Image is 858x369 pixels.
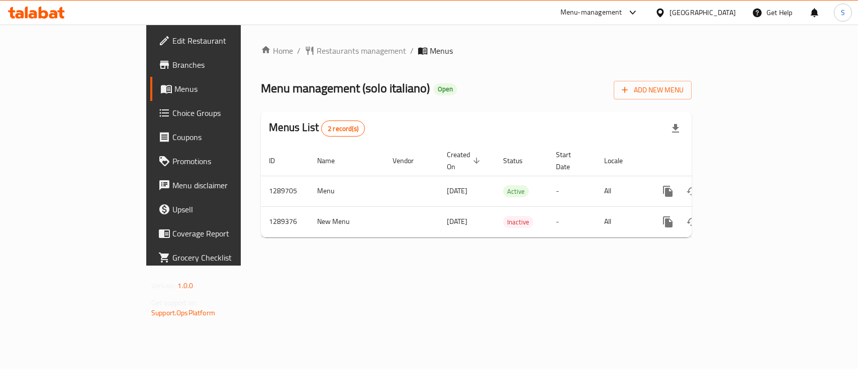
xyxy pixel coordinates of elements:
span: Created On [447,149,483,173]
button: Change Status [680,210,704,234]
span: [DATE] [447,184,467,197]
span: Upsell [172,203,281,215]
button: Change Status [680,179,704,203]
a: Restaurants management [305,45,406,57]
th: Actions [648,146,760,176]
td: Menu [309,176,385,206]
a: Edit Restaurant [150,29,290,53]
a: Grocery Checklist [150,245,290,270]
a: Upsell [150,197,290,221]
a: Choice Groups [150,101,290,125]
a: Branches [150,53,290,77]
td: All [596,206,648,237]
button: more [656,210,680,234]
a: Coupons [150,125,290,149]
span: ID [269,155,288,167]
td: New Menu [309,206,385,237]
a: Coverage Report [150,221,290,245]
li: / [410,45,414,57]
a: Promotions [150,149,290,173]
span: Menu management ( solo italiano ) [261,77,430,99]
span: [DATE] [447,215,467,228]
a: Menu disclaimer [150,173,290,197]
span: S [841,7,845,18]
span: Locale [604,155,636,167]
button: more [656,179,680,203]
span: Edit Restaurant [172,35,281,47]
span: Restaurants management [317,45,406,57]
nav: breadcrumb [261,45,692,57]
span: Inactive [503,216,533,228]
div: Inactive [503,216,533,228]
span: Start Date [556,149,584,173]
span: Active [503,186,529,197]
span: Menu disclaimer [172,179,281,191]
span: Menus [174,83,281,95]
span: 1.0.0 [177,279,193,292]
div: Export file [663,116,688,141]
td: - [548,206,596,237]
div: Menu-management [560,7,622,19]
div: [GEOGRAPHIC_DATA] [670,7,736,18]
span: Menus [430,45,453,57]
span: Vendor [393,155,427,167]
span: Promotions [172,155,281,167]
span: Name [317,155,348,167]
span: Choice Groups [172,107,281,119]
button: Add New Menu [614,81,692,99]
span: Branches [172,59,281,71]
span: Get support on: [151,296,198,309]
td: All [596,176,648,206]
span: Open [434,85,457,93]
div: Active [503,185,529,197]
div: Total records count [321,120,365,137]
a: Menus [150,77,290,101]
span: Coverage Report [172,227,281,239]
li: / [297,45,301,57]
span: Coupons [172,131,281,143]
span: Version: [151,279,176,292]
span: Add New Menu [622,84,684,96]
h2: Menus List [269,120,365,137]
table: enhanced table [261,146,760,237]
a: Support.OpsPlatform [151,306,215,319]
div: Open [434,83,457,95]
td: - [548,176,596,206]
span: Status [503,155,536,167]
span: Grocery Checklist [172,252,281,264]
span: 2 record(s) [322,124,364,134]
